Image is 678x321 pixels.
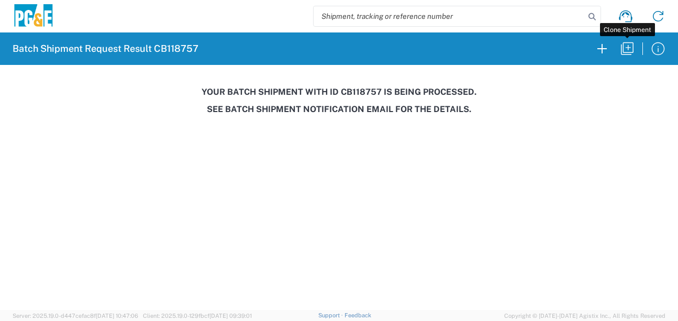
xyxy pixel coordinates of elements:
a: Support [318,312,344,318]
span: Server: 2025.19.0-d447cefac8f [13,313,138,319]
h3: Your batch shipment with id CB118757 is being processed. [7,87,671,97]
span: [DATE] 09:39:01 [209,313,252,319]
input: Shipment, tracking or reference number [314,6,585,26]
h2: Batch Shipment Request Result CB118757 [13,42,198,55]
span: [DATE] 10:47:06 [96,313,138,319]
img: pge [13,4,54,29]
a: Feedback [344,312,371,318]
span: Copyright © [DATE]-[DATE] Agistix Inc., All Rights Reserved [504,311,665,320]
h3: See Batch Shipment Notification email for the details. [7,104,671,114]
span: Client: 2025.19.0-129fbcf [143,313,252,319]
